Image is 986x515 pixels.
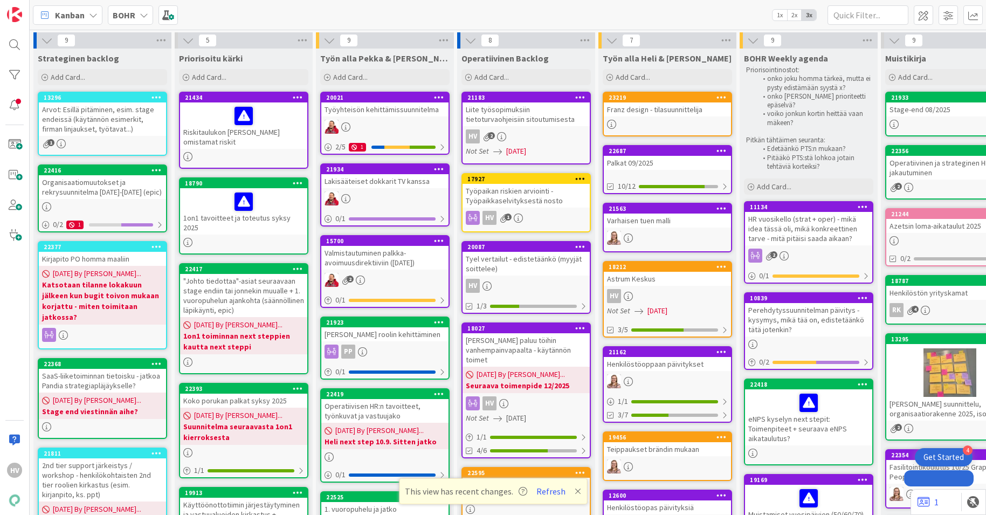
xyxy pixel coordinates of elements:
div: "Johto tiedottaa"-asiat seuraavaan stage endiin tai jonnekin muualle + 1. vuoropuhelun ajankohta ... [180,274,307,317]
span: [DATE] By [PERSON_NAME]... [53,504,141,515]
span: Add Card... [333,72,368,82]
div: 22416Organisaatiomuutokset ja rekrysuunnitelma [DATE]-[DATE] (epic) [39,166,166,199]
span: [DATE] [647,305,667,317]
span: Add Card... [616,72,650,82]
span: Add Card... [757,182,791,191]
div: 22525 [326,493,449,501]
div: Franz design - tilasuunnittelija [604,102,731,116]
div: Työpaikan riskien arviointi - Työpaikkaselvityksestä nosto [463,184,590,208]
b: Suunnitelma seuraavasta 1on1 kierroksesta [183,421,304,443]
div: 21923 [326,319,449,326]
div: Varhaisen tuen malli [604,214,731,228]
div: 22368 [39,359,166,369]
span: 7 [622,34,640,47]
div: 0/2 [745,355,872,369]
div: 21923 [321,318,449,327]
div: 0/1 [745,269,872,283]
a: 21563Varhaisen tuen malliIH [603,203,732,252]
div: 22377 [44,243,166,251]
span: 2 / 5 [335,141,346,153]
span: 4/6 [477,445,487,456]
div: 19456 [609,434,731,441]
div: 22419 [321,389,449,399]
img: JS [325,120,339,134]
button: Refresh [533,484,569,498]
div: 19913 [185,489,307,497]
div: 22595 [463,468,590,478]
div: 22687 [604,146,731,156]
span: 1 [505,214,512,221]
span: 9 [57,34,75,47]
div: 21934 [326,166,449,173]
div: 22417"Johto tiedottaa"-asiat seuraavaan stage endiin tai jonnekin muualle + 1. vuoropuhelun ajank... [180,264,307,317]
div: 21434 [185,94,307,101]
a: 1 [918,496,939,509]
span: [DATE] By [PERSON_NAME]... [194,319,282,331]
div: 19913 [180,488,307,498]
b: 1on1 toiminnan next steppien kautta next steppi [183,331,304,352]
div: 22417 [185,265,307,273]
div: PP [321,345,449,359]
span: 0 / 1 [335,294,346,306]
div: DeskMe Oy - kiinnostaako esittely työpisteiden varausjärjestelmästä [463,478,590,502]
div: 21563 [609,205,731,212]
div: 10839 [745,293,872,303]
div: IH [604,231,731,245]
span: 0 / 2 [53,219,63,230]
span: 3/5 [618,324,628,335]
i: Not Set [607,306,630,315]
div: Valmistautuminen palkka-avoimuusdirektiiviin ([DATE]) [321,246,449,270]
div: Open Get Started checklist, remaining modules: 4 [915,448,973,466]
div: Astrum Keskus [604,272,731,286]
div: 15700 [326,237,449,245]
div: HV [463,279,590,293]
div: 18212 [609,263,731,271]
div: 21434 [180,93,307,102]
span: [DATE] [506,146,526,157]
img: JS [325,273,339,287]
span: 2 [347,276,354,283]
div: 21162 [604,347,731,357]
img: Visit kanbanzone.com [7,7,22,22]
span: 5 [198,34,217,47]
div: PP [341,345,355,359]
i: Not Set [466,146,489,156]
span: Add Card... [192,72,226,82]
div: 4 [963,445,973,455]
a: 22417"Johto tiedottaa"-asiat seuraavaan stage endiin tai jonnekin muualle + 1. vuoropuhelun ajank... [179,263,308,374]
a: 22418eNPS kyselyn next stepit: Toimenpiteet + seuraava eNPS aikataulutus? [744,379,873,465]
div: 22393Koko porukan palkat syksy 2025 [180,384,307,408]
div: JS [321,120,449,134]
div: 12600 [604,491,731,500]
span: 2 [488,132,495,139]
span: 4 [912,306,919,313]
div: HV [482,396,497,410]
span: 2 [895,424,902,431]
div: 19456 [604,432,731,442]
div: Arvot: Esillä pitäminen, esim. stage endeissä (käytännön esimerkit, firman linjaukset, työtavat...) [39,102,166,136]
div: 17927 [463,174,590,184]
div: 0/1 [321,365,449,379]
img: JS [325,191,339,205]
b: BOHR [113,10,135,20]
div: 23219Franz design - tilasuunnittelija [604,93,731,116]
div: Tyel vertailut - edistetäänkö (myyjät soittelee) [463,252,590,276]
div: 2nd tier support järkeistys / workshop - henkilökohtaisten 2nd tier roolien kirkastus (esim. kirj... [39,458,166,502]
span: 2x [787,10,802,20]
a: 23219Franz design - tilasuunnittelija [603,92,732,136]
div: 21563Varhaisen tuen malli [604,204,731,228]
div: 11134 [745,202,872,212]
b: Stage end viestinnän aihe? [42,406,163,417]
span: 9 [763,34,782,47]
div: 13296 [44,94,166,101]
a: 13296Arvot: Esillä pitäminen, esim. stage endeissä (käytännön esimerkit, firman linjaukset, työta... [38,92,167,156]
span: 2 [895,183,902,190]
span: 1 [47,139,54,146]
div: 22419Operatiivisen HR:n tavoitteet, työnkuvat ja vastuujako [321,389,449,423]
div: 10839Perehdytyssuunnitelman päivitys - kysymys, mikä tää on, edistetäänkö tätä jotenkin? [745,293,872,337]
div: 17927 [467,175,590,183]
a: 21934Lakisääteiset dokkarit TV kanssaJS0/1 [320,163,450,226]
div: 15700Valmistautuminen palkka-avoimuusdirektiiviin ([DATE]) [321,236,449,270]
div: 13296Arvot: Esillä pitäminen, esim. stage endeissä (käytännön esimerkit, firman linjaukset, työta... [39,93,166,136]
a: 21162Henkilöstöoppaan päivityksetIH1/13/7 [603,346,732,423]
